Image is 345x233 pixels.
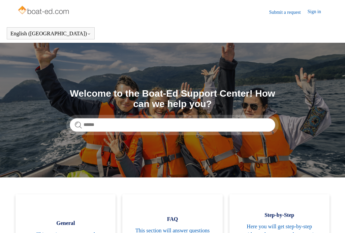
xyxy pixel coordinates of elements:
button: English ([GEOGRAPHIC_DATA]) [10,31,91,37]
input: Search [70,118,275,132]
div: Live chat [322,210,340,228]
h1: Welcome to the Boat-Ed Support Center! How can we help you? [70,89,275,109]
span: FAQ [132,215,212,223]
span: General [26,219,105,227]
a: Sign in [308,8,328,16]
a: Submit a request [269,9,308,16]
span: Step-by-Step [240,211,319,219]
img: Boat-Ed Help Center home page [17,4,71,18]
